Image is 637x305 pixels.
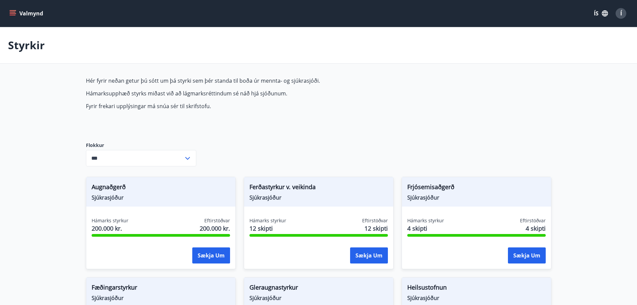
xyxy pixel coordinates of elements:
[590,7,612,19] button: ÍS
[249,182,388,194] span: Ferðastyrkur v. veikinda
[249,217,286,224] span: Hámarks styrkur
[249,294,388,302] span: Sjúkrasjóður
[407,283,546,294] span: Heilsustofnun
[192,247,230,263] button: Sækja um
[613,5,629,21] button: Í
[520,217,546,224] span: Eftirstöðvar
[92,182,230,194] span: Augnaðgerð
[92,224,128,233] span: 200.000 kr.
[364,224,388,233] span: 12 skipti
[92,194,230,201] span: Sjúkrasjóður
[86,102,402,110] p: Fyrir frekari upplýsingar má snúa sér til skrifstofu.
[86,142,196,149] label: Flokkur
[200,224,230,233] span: 200.000 kr.
[350,247,388,263] button: Sækja um
[249,283,388,294] span: Gleraugnastyrkur
[249,224,286,233] span: 12 skipti
[407,224,444,233] span: 4 skipti
[526,224,546,233] span: 4 skipti
[508,247,546,263] button: Sækja um
[92,294,230,302] span: Sjúkrasjóður
[8,7,46,19] button: menu
[204,217,230,224] span: Eftirstöðvar
[362,217,388,224] span: Eftirstöðvar
[407,182,546,194] span: Frjósemisaðgerð
[407,194,546,201] span: Sjúkrasjóður
[407,217,444,224] span: Hámarks styrkur
[8,38,45,53] p: Styrkir
[92,217,128,224] span: Hámarks styrkur
[86,90,402,97] p: Hámarksupphæð styrks miðast við að lágmarksréttindum sé náð hjá sjóðunum.
[249,194,388,201] span: Sjúkrasjóður
[407,294,546,302] span: Sjúkrasjóður
[620,10,622,17] span: Í
[86,77,402,84] p: Hér fyrir neðan getur þú sótt um þá styrki sem þér standa til boða úr mennta- og sjúkrasjóði.
[92,283,230,294] span: Fæðingarstyrkur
